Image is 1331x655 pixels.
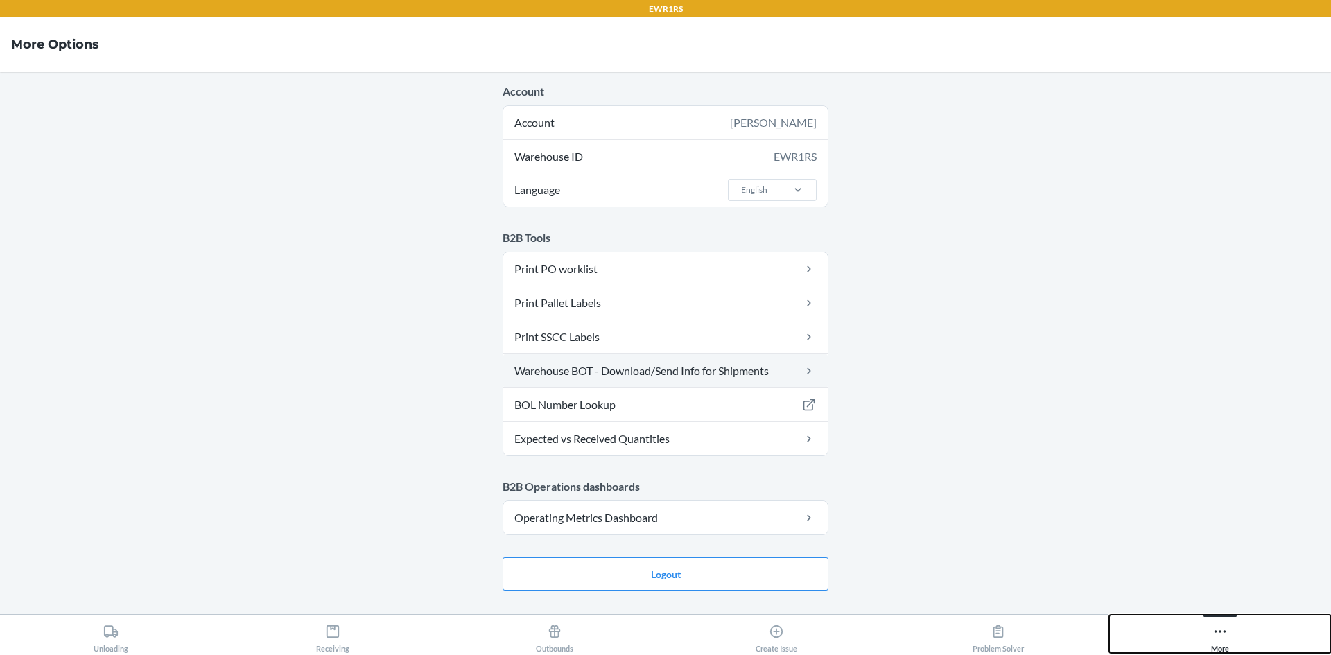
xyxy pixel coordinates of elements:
p: B2B Operations dashboards [503,478,828,495]
div: Unloading [94,618,128,653]
div: Outbounds [536,618,573,653]
div: Receiving [316,618,349,653]
div: Problem Solver [973,618,1024,653]
p: B2B Tools [503,229,828,246]
button: More [1109,615,1331,653]
span: Language [512,173,562,207]
a: BOL Number Lookup [503,388,828,421]
a: Print PO worklist [503,252,828,286]
div: Create Issue [756,618,797,653]
button: Create Issue [665,615,887,653]
div: More [1211,618,1229,653]
div: Warehouse ID [503,140,828,173]
h4: More Options [11,35,99,53]
div: English [741,184,767,196]
div: [PERSON_NAME] [730,114,817,131]
a: Expected vs Received Quantities [503,422,828,455]
button: Logout [503,557,828,591]
a: Warehouse BOT - Download/Send Info for Shipments [503,354,828,387]
p: Account [503,83,828,100]
a: Operating Metrics Dashboard [503,501,828,534]
button: Outbounds [444,615,665,653]
div: EWR1RS [774,148,817,165]
button: Problem Solver [887,615,1109,653]
input: LanguageEnglish [740,184,741,196]
button: Receiving [222,615,444,653]
a: Print SSCC Labels [503,320,828,353]
a: Print Pallet Labels [503,286,828,320]
p: EWR1RS [649,3,683,15]
div: Account [503,106,828,139]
